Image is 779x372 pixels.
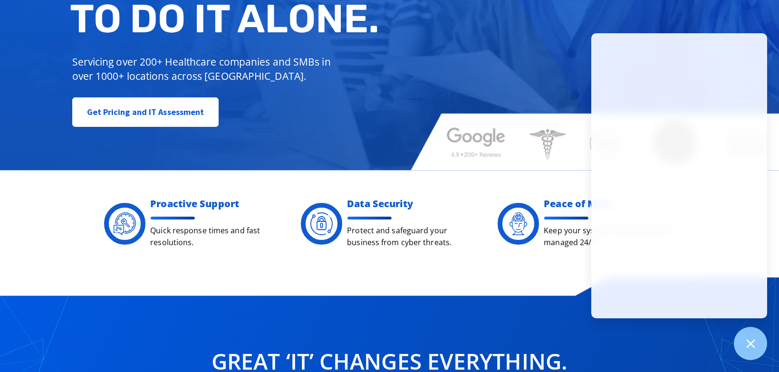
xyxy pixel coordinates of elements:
[114,212,136,235] img: Digacore 24 Support
[347,217,393,219] img: divider
[347,199,473,209] h2: Data Security
[72,55,338,83] p: Servicing over 200+ Healthcare companies and SMBs in over 1000+ locations across [GEOGRAPHIC_DATA].
[544,217,589,219] img: divider
[310,212,333,235] img: Digacore Security
[87,103,204,122] span: Get Pricing and IT Assessment
[544,225,670,249] p: Keep your systems monitored and managed 24/7.
[507,212,530,235] img: Digacore Services - peace of mind
[72,97,219,127] a: Get Pricing and IT Assessment
[591,33,767,318] iframe: Chatgenie Messenger
[544,199,670,209] h2: Peace of Mind
[347,225,473,249] p: Protect and safeguard your business from cyber threats.
[150,217,196,219] img: divider
[150,225,277,249] p: Quick response times and fast resolutions.
[150,199,277,209] h2: Proactive Support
